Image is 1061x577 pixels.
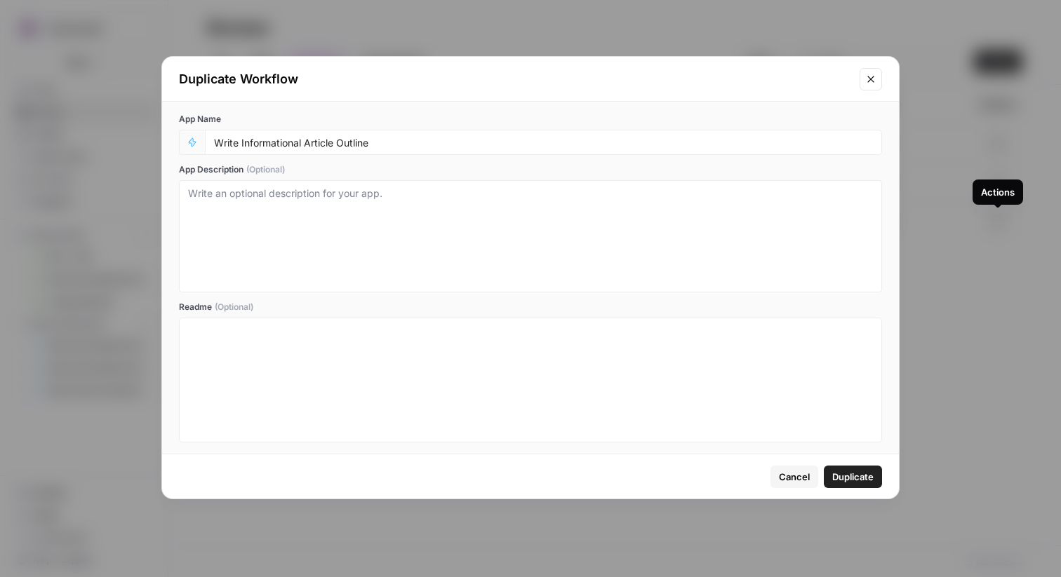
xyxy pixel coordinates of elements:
[214,136,873,149] input: Untitled
[770,466,818,488] button: Cancel
[179,113,882,125] label: App Name
[215,301,253,313] span: (Optional)
[179,163,882,176] label: App Description
[179,69,851,89] div: Duplicate Workflow
[179,301,882,313] label: Readme
[981,185,1015,199] div: Actions
[779,470,810,484] span: Cancel
[246,163,285,176] span: (Optional)
[832,470,874,484] span: Duplicate
[824,466,882,488] button: Duplicate
[860,68,882,90] button: Close modal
